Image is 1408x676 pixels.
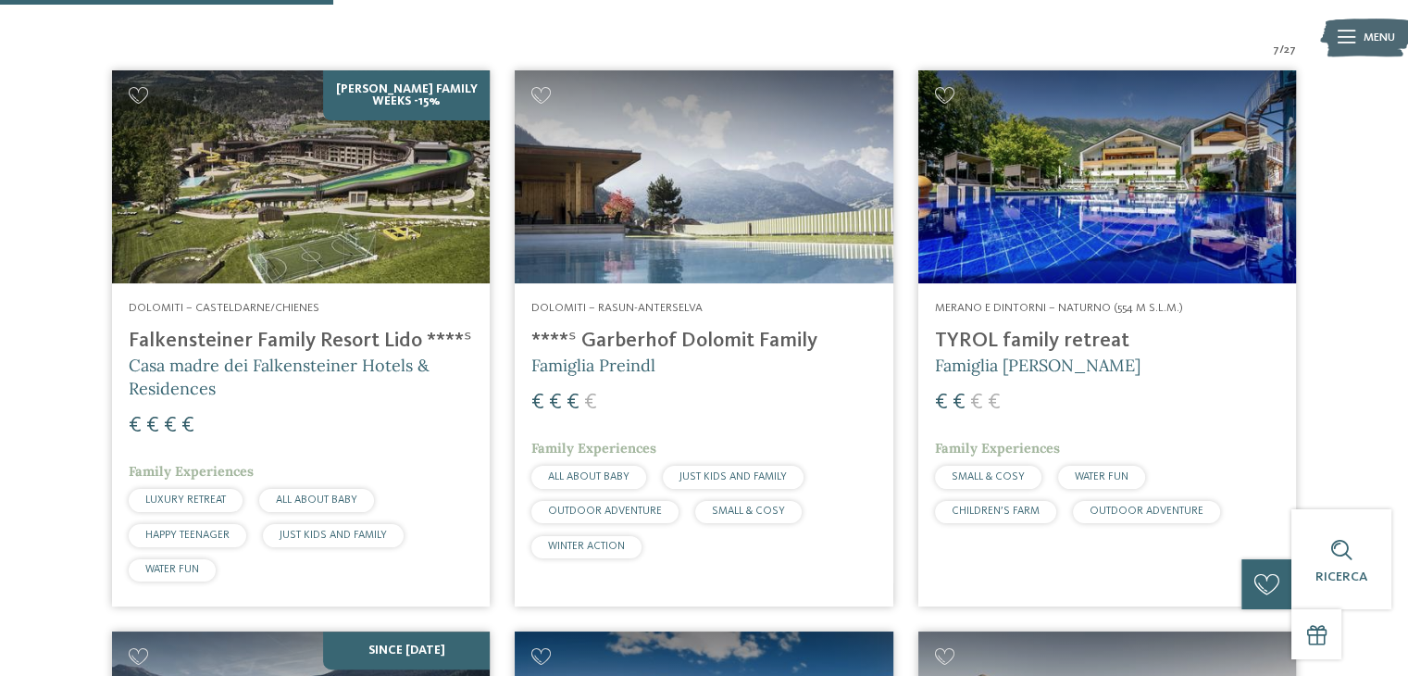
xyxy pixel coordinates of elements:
[548,541,625,552] span: WINTER ACTION
[935,329,1279,354] h4: TYROL family retreat
[935,440,1060,457] span: Family Experiences
[952,506,1040,517] span: CHILDREN’S FARM
[276,494,357,506] span: ALL ABOUT BABY
[584,392,597,414] span: €
[280,530,387,541] span: JUST KIDS AND FAMILY
[549,392,562,414] span: €
[935,302,1183,314] span: Merano e dintorni – Naturno (554 m s.l.m.)
[567,392,579,414] span: €
[935,355,1140,376] span: Famiglia [PERSON_NAME]
[129,302,319,314] span: Dolomiti – Casteldarne/Chienes
[1273,42,1279,58] span: 7
[145,494,226,506] span: LUXURY RETREAT
[531,329,876,354] h4: ****ˢ Garberhof Dolomit Family
[1315,570,1367,583] span: Ricerca
[112,70,490,607] a: Cercate un hotel per famiglie? Qui troverete solo i migliori! [PERSON_NAME] Family Weeks -15% Dol...
[164,415,177,437] span: €
[953,392,966,414] span: €
[1284,42,1296,58] span: 27
[515,70,892,283] img: Cercate un hotel per famiglie? Qui troverete solo i migliori!
[952,471,1025,482] span: SMALL & COSY
[988,392,1001,414] span: €
[1090,506,1203,517] span: OUTDOOR ADVENTURE
[935,392,948,414] span: €
[712,506,785,517] span: SMALL & COSY
[531,440,656,457] span: Family Experiences
[531,392,544,414] span: €
[1075,471,1128,482] span: WATER FUN
[918,70,1296,283] img: Familien Wellness Residence Tyrol ****
[181,415,194,437] span: €
[918,70,1296,607] a: Cercate un hotel per famiglie? Qui troverete solo i migliori! Merano e dintorni – Naturno (554 m ...
[531,302,703,314] span: Dolomiti – Rasun-Anterselva
[1279,42,1284,58] span: /
[548,506,662,517] span: OUTDOOR ADVENTURE
[145,530,230,541] span: HAPPY TEENAGER
[129,463,254,480] span: Family Experiences
[129,355,430,399] span: Casa madre dei Falkensteiner Hotels & Residences
[129,415,142,437] span: €
[531,355,655,376] span: Famiglia Preindl
[970,392,983,414] span: €
[146,415,159,437] span: €
[112,70,490,283] img: Cercate un hotel per famiglie? Qui troverete solo i migliori!
[145,564,199,575] span: WATER FUN
[679,471,787,482] span: JUST KIDS AND FAMILY
[548,471,629,482] span: ALL ABOUT BABY
[129,329,473,354] h4: Falkensteiner Family Resort Lido ****ˢ
[515,70,892,607] a: Cercate un hotel per famiglie? Qui troverete solo i migliori! Dolomiti – Rasun-Anterselva ****ˢ G...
